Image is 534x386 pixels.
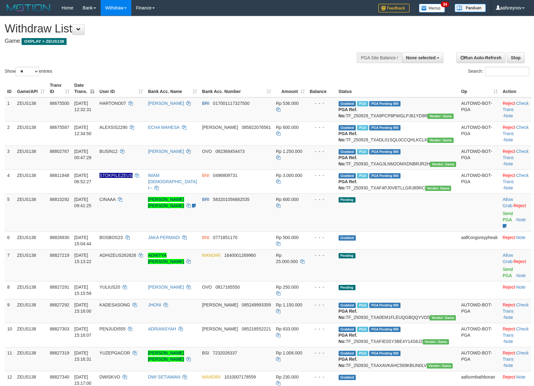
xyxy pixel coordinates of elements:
td: AUTOWD-BOT-PGA [459,323,500,347]
td: · · [500,347,531,371]
td: · · [500,97,531,122]
span: Copy 1640001269960 to clipboard [224,253,256,258]
span: Vendor URL: https://trx31.1velocity.biz [430,162,456,167]
td: · · [500,323,531,347]
a: Note [504,137,513,142]
span: 88802767 [50,149,69,154]
td: AUTOWD-BOT-PGA [459,145,500,169]
th: Action [500,80,531,97]
span: Vendor URL: https://trx31.1velocity.biz [423,339,449,344]
span: [PERSON_NAME] [202,125,238,130]
span: 34 [441,2,449,7]
h1: Withdraw List [5,22,350,35]
span: DWISKVO [99,374,120,379]
span: Copy 7232026337 to clipboard [213,350,237,355]
span: 88675587 [50,125,69,130]
td: TF_250930_TXAG3LNM2OMXDNBRJR2H [336,145,459,169]
a: ECHA MAHESA [148,125,179,130]
td: TF_250930_TXA0EM1FLEUQGBQQYVD5 [336,299,459,323]
span: Vendor URL: https://trx31.1velocity.biz [427,138,454,143]
img: Feedback.jpg [378,4,410,12]
a: Check Trans [503,173,529,184]
img: panduan.png [455,4,486,12]
span: Pending [339,253,355,258]
a: Run Auto-Refresh [456,52,506,63]
span: 88827219 [50,253,69,258]
td: TF_250930_TXAXAVKAHC569KBUN0LV [336,347,459,371]
span: Rp 1.006.000 [276,350,302,355]
span: Nama rekening ada tanda titik/strip, harap diedit [99,173,133,178]
span: Rp 536.000 [276,101,299,106]
div: - - - [310,284,334,290]
img: Button%20Memo.svg [419,4,445,12]
td: ZEUS138 [15,232,48,249]
th: Date Trans.: activate to sort column descending [72,80,97,97]
a: JHONI [148,302,161,307]
th: Game/API: activate to sort column ascending [15,80,48,97]
a: Note [504,113,513,118]
span: Rp 1.250.000 [276,149,302,154]
a: Reject [503,302,515,307]
div: - - - [310,196,334,203]
a: Allow Grab [503,197,513,208]
span: CINAAA [99,197,115,202]
a: [PERSON_NAME] [148,149,184,154]
td: 5 [5,193,15,232]
div: - - - [310,148,334,154]
td: TF_250929_TXADL01SQL0CCQHLKCLK [336,121,459,145]
td: 8 [5,281,15,299]
span: Rp 633.000 [276,326,299,331]
a: [PERSON_NAME] [148,101,184,106]
td: TF_250929_TXA9PCP8PWGLPJ61YD9R [336,97,459,122]
span: [DATE] 12:34:50 [74,125,92,136]
th: Bank Acc. Number: activate to sort column ascending [199,80,273,97]
div: PGA Site Balance / [357,52,402,63]
span: 88815292 [50,197,69,202]
div: - - - [310,350,334,356]
span: Grabbed [339,149,356,154]
span: Copy 082369454473 to clipboard [215,149,244,154]
b: PGA Ref. No: [339,131,357,142]
a: Reject [503,101,515,106]
span: [DATE] 12:32:31 [74,101,92,112]
th: Balance [307,80,336,97]
span: BRI [202,197,209,202]
span: Marked by aafpengsreynich [357,303,368,308]
td: 4 [5,169,15,193]
td: 9 [5,299,15,323]
div: - - - [310,374,334,380]
span: BNI [202,235,209,240]
b: PGA Ref. No: [339,179,357,190]
a: Reject [514,203,526,208]
span: OVO [202,149,212,154]
b: PGA Ref. No: [339,155,357,166]
div: - - - [310,234,334,241]
span: [PERSON_NAME] [202,302,238,307]
td: · · [500,121,531,145]
div: - - - [310,100,334,106]
a: Note [504,363,513,368]
td: · · [500,169,531,193]
td: AUTOWD-BOT-PGA [459,121,500,145]
a: IMAM [DEMOGRAPHIC_DATA] I-- [148,173,197,190]
select: Showentries [16,67,39,76]
h4: Game: [5,38,350,44]
a: Check Trans [503,149,529,160]
span: Copy 0817165550 to clipboard [215,285,240,290]
td: ZEUS138 [15,97,48,122]
td: ZEUS138 [15,193,48,232]
span: 88827291 [50,285,69,290]
label: Search: [468,67,529,76]
span: 88827292 [50,302,69,307]
a: [PERSON_NAME] [PERSON_NAME] [148,350,184,362]
th: Op: activate to sort column ascending [459,80,500,97]
span: Copy 583201056682535 to clipboard [213,197,249,202]
a: ADHITYA [PERSON_NAME] [148,253,184,264]
td: AUTOWD-BOT-PGA [459,169,500,193]
td: · [500,249,531,281]
td: ZEUS138 [15,347,48,371]
td: ZEUS138 [15,323,48,347]
a: Check Trans [503,101,529,112]
span: PGA Pending [369,149,400,154]
a: Send PGA [503,267,513,278]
